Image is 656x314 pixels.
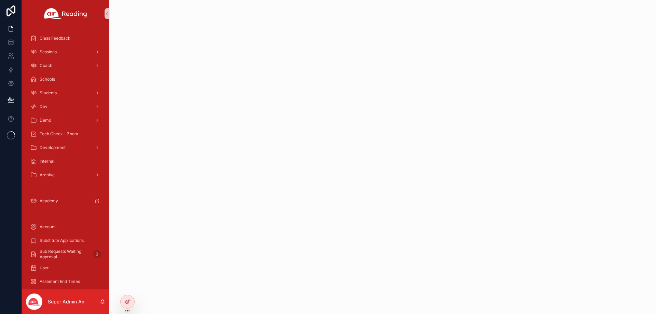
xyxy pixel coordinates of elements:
a: Tech Check - Zoom [26,128,105,140]
span: Sub Requests Waiting Approval [40,249,90,260]
span: Substitute Applications [40,238,84,243]
a: Sub Requests Waiting Approval0 [26,248,105,260]
span: Dev [40,104,47,109]
a: Development [26,141,105,154]
a: Assement End Times [26,275,105,288]
span: User [40,265,49,271]
p: Super Admin Air [48,298,84,305]
a: Dev [26,100,105,113]
a: Substitute Applications [26,234,105,247]
span: Development [40,145,66,150]
span: Sessions [40,49,57,55]
a: Account [26,221,105,233]
a: Demo [26,114,105,126]
div: scrollable content [22,27,109,289]
span: Tech Check - Zoom [40,131,78,137]
a: User [26,262,105,274]
a: Academy [26,195,105,207]
span: Coach [40,63,52,68]
a: Coach [26,59,105,72]
span: Archive [40,172,55,178]
span: Academy [40,198,58,204]
span: Account [40,224,56,230]
a: Archive [26,169,105,181]
span: Class Feedback [40,36,70,41]
a: Class Feedback [26,32,105,44]
span: Demo [40,118,51,123]
a: Sessions [26,46,105,58]
span: Internal [40,159,54,164]
span: Students [40,90,57,96]
span: Schools [40,77,55,82]
a: Students [26,87,105,99]
img: App logo [44,8,87,19]
span: Assement End Times [40,279,80,284]
a: Schools [26,73,105,85]
div: 0 [93,250,101,258]
a: Internal [26,155,105,167]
